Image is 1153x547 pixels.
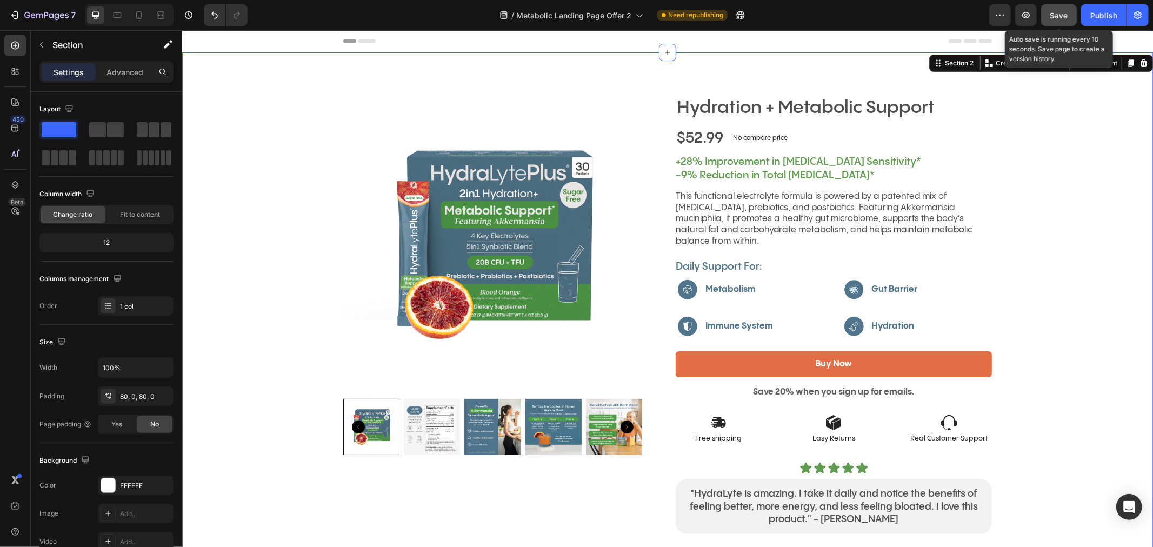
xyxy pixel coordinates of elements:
[39,272,124,286] div: Columns management
[494,230,810,244] p: Daily Support For:
[814,28,883,38] p: Create Theme Section
[54,66,84,78] p: Settings
[4,4,81,26] button: 7
[120,537,171,547] div: Add...
[71,9,76,22] p: 7
[204,4,248,26] div: Undo/Redo
[120,210,160,219] span: Fit to content
[494,140,692,150] strong: -9% Reduction in Total [MEDICAL_DATA]*
[494,65,810,91] h1: Hydration + Metabolic Support
[494,126,739,137] strong: +28% Improvement in [MEDICAL_DATA] Sensitivity*
[523,290,591,303] p: Immune System
[551,105,605,111] p: No compare price
[690,290,732,303] p: Hydration
[98,358,173,377] input: Auto
[111,419,122,429] span: Yes
[120,481,171,491] div: FFFFFF
[39,481,56,490] div: Color
[1081,4,1127,26] button: Publish
[890,26,937,39] button: AI Content
[42,235,171,250] div: 12
[634,329,670,340] div: Buy Now
[182,30,1153,547] iframe: Design area
[39,301,57,311] div: Order
[494,161,810,217] p: This functional electrolyte formula is powered by a patented mix of [MEDICAL_DATA], probiotics, a...
[52,38,141,51] p: Section
[120,302,171,311] div: 1 col
[1116,494,1142,520] div: Open Intercom Messenger
[39,335,68,350] div: Size
[39,363,57,372] div: Width
[668,10,723,20] span: Need republishing
[39,453,92,468] div: Background
[39,509,58,518] div: Image
[495,404,578,413] p: Free shipping
[610,404,693,413] p: Easy Returns
[494,97,542,119] div: $52.99
[39,419,92,429] div: Page padding
[761,28,794,38] div: Section 2
[438,390,451,403] button: Carousel Next Arrow
[511,10,514,21] span: /
[120,509,171,519] div: Add...
[39,391,64,401] div: Padding
[10,115,26,124] div: 450
[500,457,803,495] p: "HydraLyte is amazing. I take it daily and notice the benefits of feeling better, more energy, an...
[54,210,93,219] span: Change ratio
[523,253,574,266] p: Metabolism
[571,357,732,366] strong: Save 20% when you sign up for emails.
[1050,11,1068,20] span: Save
[1041,4,1077,26] button: Save
[8,198,26,206] div: Beta
[725,404,809,413] p: Real Customer Support
[494,321,810,347] button: Buy Now
[106,66,143,78] p: Advanced
[39,537,57,546] div: Video
[39,102,76,117] div: Layout
[516,10,631,21] span: Metabolic Landing Page Offer 2
[150,419,159,429] span: No
[39,187,97,202] div: Column width
[1090,10,1117,21] div: Publish
[690,253,736,266] p: Gut Barrier
[494,353,810,371] div: Rich Text Editor. Editing area: main
[120,392,171,402] div: 80, 0, 80, 0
